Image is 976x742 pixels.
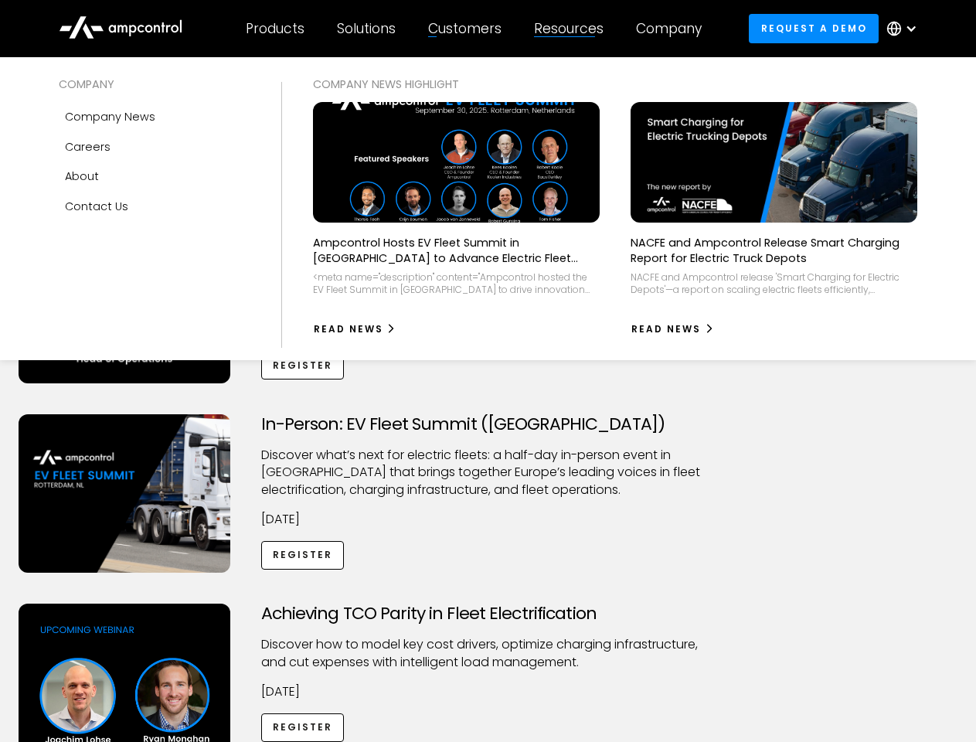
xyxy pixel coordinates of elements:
div: Read News [631,322,701,336]
p: [DATE] [261,511,716,528]
a: Register [261,713,345,742]
div: NACFE and Ampcontrol release 'Smart Charging for Electric Depots'—a report on scaling electric fl... [631,271,917,295]
a: Request a demo [749,14,879,43]
a: Read News [631,317,715,342]
div: COMPANY NEWS Highlight [313,76,918,93]
div: <meta name="description" content="Ampcontrol hosted the EV Fleet Summit in [GEOGRAPHIC_DATA] to d... [313,271,600,295]
a: Read News [313,317,397,342]
div: Resources [534,20,604,37]
div: Solutions [337,20,396,37]
a: Register [261,541,345,570]
div: Company [636,20,702,37]
div: Careers [65,138,111,155]
h3: In-Person: EV Fleet Summit ([GEOGRAPHIC_DATA]) [261,414,716,434]
div: About [65,168,99,185]
p: ​Discover what’s next for electric fleets: a half-day in-person event in [GEOGRAPHIC_DATA] that b... [261,447,716,499]
a: Careers [59,132,250,162]
p: [DATE] [261,683,716,700]
h3: Achieving TCO Parity in Fleet Electrification [261,604,716,624]
p: NACFE and Ampcontrol Release Smart Charging Report for Electric Truck Depots [631,235,917,266]
div: Company news [65,108,155,125]
a: Company news [59,102,250,131]
div: Products [246,20,304,37]
a: Contact Us [59,192,250,221]
div: Contact Us [65,198,128,215]
div: Read News [314,322,383,336]
div: COMPANY [59,76,250,93]
a: Register [261,351,345,380]
p: Discover how to model key cost drivers, optimize charging infrastructure, and cut expenses with i... [261,636,716,671]
p: Ampcontrol Hosts EV Fleet Summit in [GEOGRAPHIC_DATA] to Advance Electric Fleet Management in [GE... [313,235,600,266]
div: Customers [428,20,502,37]
a: About [59,162,250,191]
